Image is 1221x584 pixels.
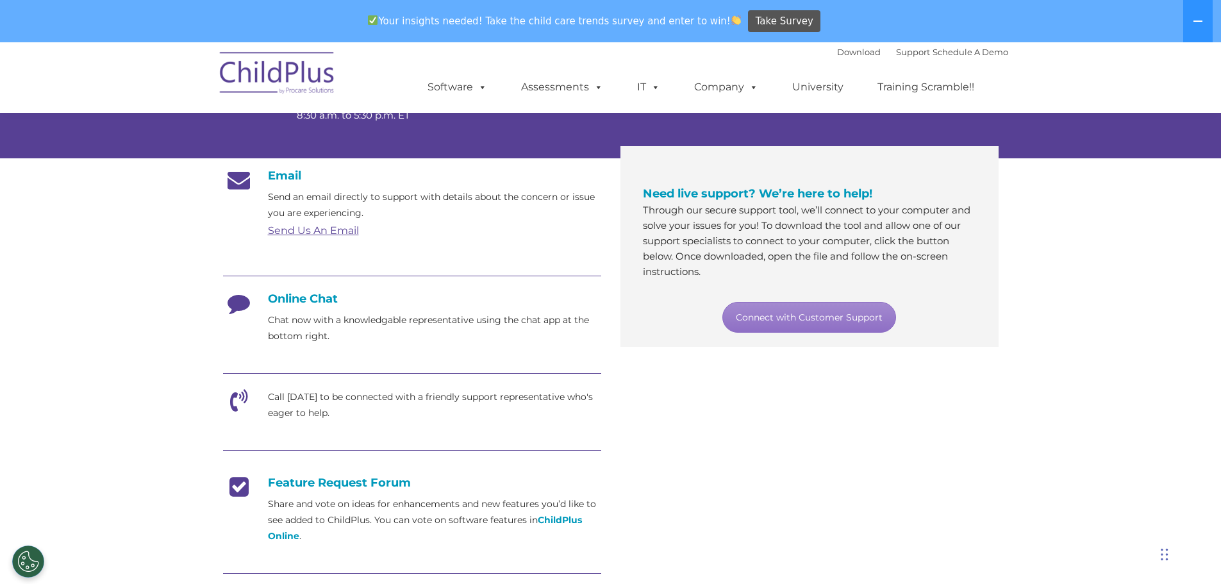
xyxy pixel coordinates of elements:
a: Download [837,47,881,57]
p: Chat now with a knowledgable representative using the chat app at the bottom right. [268,312,601,344]
a: Training Scramble!! [865,74,987,100]
a: Company [681,74,771,100]
button: Cookies Settings [12,546,44,578]
img: 👏 [731,15,741,25]
img: ✅ [368,15,378,25]
a: Software [415,74,500,100]
a: Support [896,47,930,57]
a: Connect with Customer Support [722,302,896,333]
p: Send an email directly to support with details about the concern or issue you are experiencing. [268,189,601,221]
p: Call [DATE] to be connected with a friendly support representative who's eager to help. [268,389,601,421]
iframe: Chat Widget [1157,522,1221,584]
span: Your insights needed! Take the child care trends survey and enter to win! [363,8,747,33]
font: | [837,47,1008,57]
img: ChildPlus by Procare Solutions [213,43,342,107]
p: Through our secure support tool, we’ll connect to your computer and solve your issues for you! To... [643,203,976,279]
div: Drag [1161,535,1168,574]
h4: Online Chat [223,292,601,306]
span: Take Survey [756,10,813,33]
a: IT [624,74,673,100]
h4: Email [223,169,601,183]
a: Take Survey [748,10,820,33]
span: Need live support? We’re here to help! [643,187,872,201]
h4: Feature Request Forum [223,476,601,490]
a: ChildPlus Online [268,514,582,542]
a: Schedule A Demo [933,47,1008,57]
p: Share and vote on ideas for enhancements and new features you’d like to see added to ChildPlus. Y... [268,496,601,544]
a: University [779,74,856,100]
a: Assessments [508,74,616,100]
a: Send Us An Email [268,224,359,237]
